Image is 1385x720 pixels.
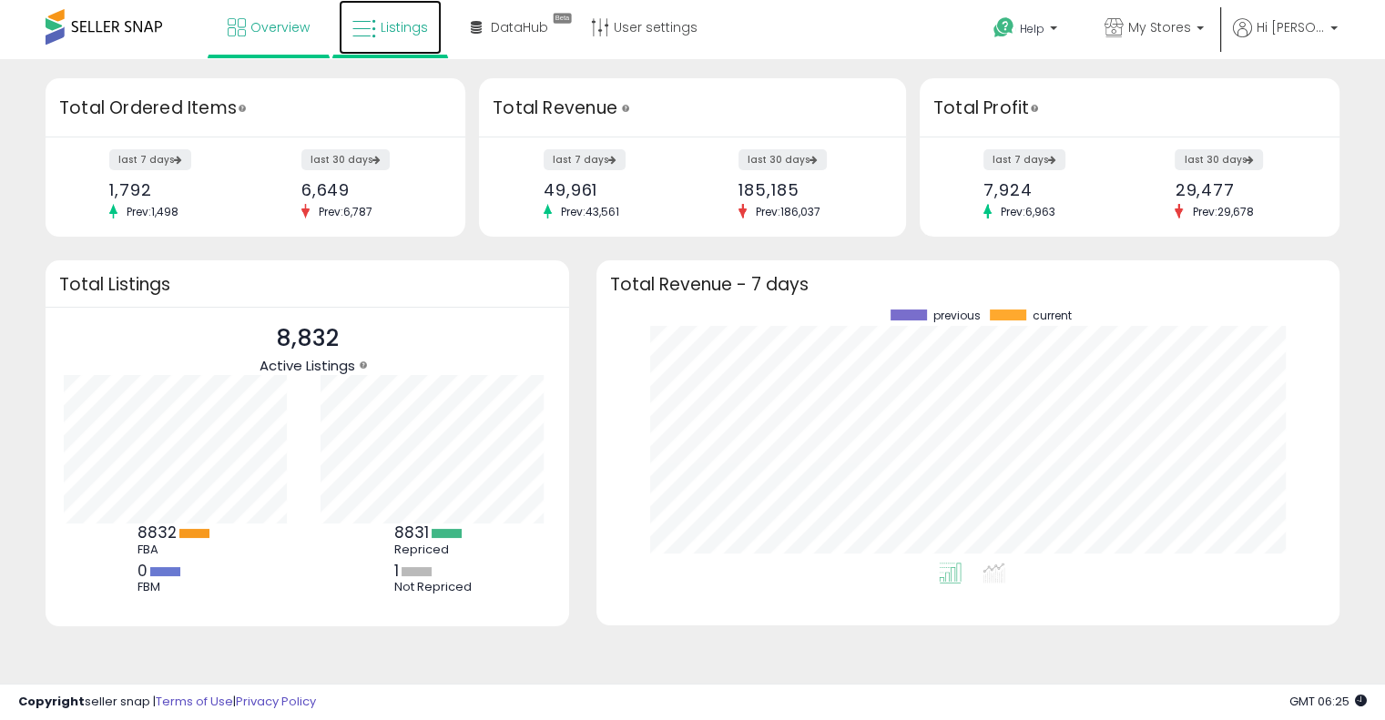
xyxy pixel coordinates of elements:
[933,96,1326,121] h3: Total Profit
[738,180,874,199] div: 185,185
[544,180,679,199] div: 49,961
[1257,18,1325,36] span: Hi [PERSON_NAME]
[137,522,177,543] b: 8832
[109,149,191,170] label: last 7 days
[301,149,390,170] label: last 30 days
[394,580,476,594] div: Not Repriced
[137,560,148,582] b: 0
[1183,204,1262,219] span: Prev: 29,678
[260,356,355,375] span: Active Listings
[310,204,382,219] span: Prev: 6,787
[1289,693,1367,710] span: 2025-10-12 06:25 GMT
[1020,21,1044,36] span: Help
[301,180,433,199] div: 6,649
[992,204,1064,219] span: Prev: 6,963
[552,204,628,219] span: Prev: 43,561
[491,18,548,36] span: DataHub
[236,693,316,710] a: Privacy Policy
[394,560,399,582] b: 1
[355,357,372,373] div: Tooltip anchor
[59,278,555,291] h3: Total Listings
[617,100,634,117] div: Tooltip anchor
[1233,18,1338,59] a: Hi [PERSON_NAME]
[546,9,578,27] div: Tooltip anchor
[544,149,626,170] label: last 7 days
[983,180,1115,199] div: 7,924
[983,149,1065,170] label: last 7 days
[979,3,1075,59] a: Help
[250,18,310,36] span: Overview
[738,149,827,170] label: last 30 days
[1128,18,1191,36] span: My Stores
[394,522,429,543] b: 8831
[1033,309,1072,322] span: current
[234,100,250,117] div: Tooltip anchor
[156,693,233,710] a: Terms of Use
[381,18,428,36] span: Listings
[1175,149,1263,170] label: last 30 days
[137,580,219,594] div: FBM
[109,180,241,199] div: 1,792
[137,543,219,557] div: FBA
[933,309,981,322] span: previous
[394,543,476,557] div: Repriced
[1175,180,1307,199] div: 29,477
[1026,100,1043,117] div: Tooltip anchor
[18,694,316,711] div: seller snap | |
[493,96,892,121] h3: Total Revenue
[993,16,1015,39] i: Get Help
[59,96,452,121] h3: Total Ordered Items
[610,278,1326,291] h3: Total Revenue - 7 days
[747,204,830,219] span: Prev: 186,037
[260,321,355,356] p: 8,832
[18,693,85,710] strong: Copyright
[117,204,188,219] span: Prev: 1,498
